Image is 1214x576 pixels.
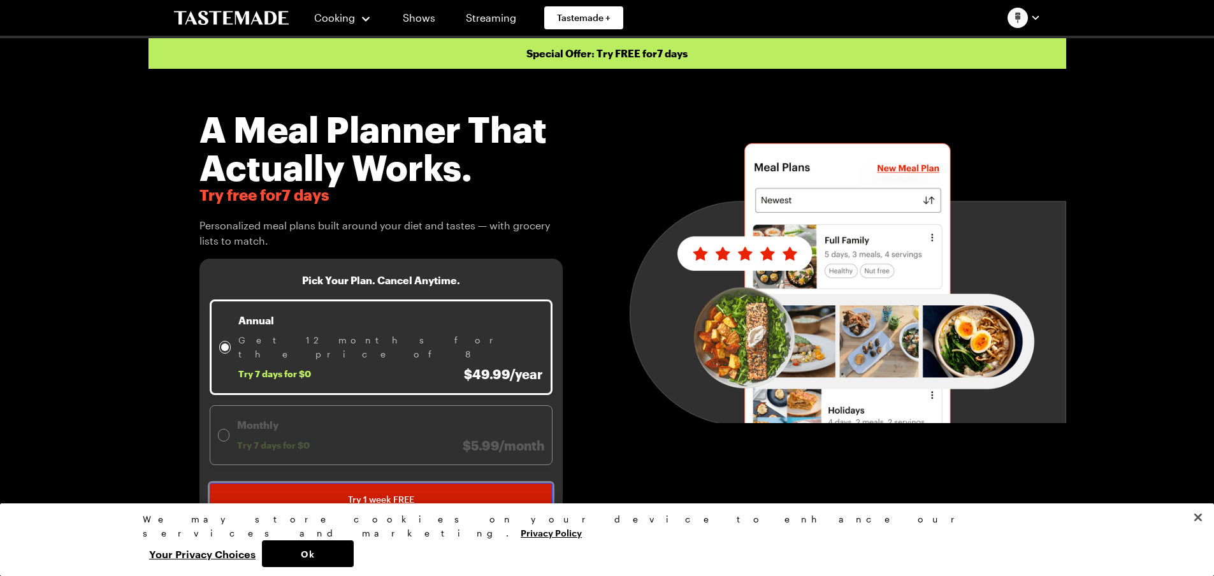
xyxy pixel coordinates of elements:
button: Ok [262,540,354,567]
div: Privacy [143,512,1060,567]
img: Profile picture [1008,8,1028,28]
span: $49.99/year [464,366,543,382]
a: Tastemade + [544,6,623,29]
h1: A Meal Planner That Actually Works. [199,110,563,186]
a: Try 1 week FREE [210,483,553,516]
button: Close [1184,503,1212,531]
p: Monthly [237,417,544,433]
span: Try 7 days for $0 [237,440,310,451]
div: We may store cookies on your device to enhance our services and marketing. [143,512,1060,540]
button: Your Privacy Choices [143,540,262,567]
span: Cooking [314,11,355,24]
span: $5.99/month [463,438,544,453]
span: Personalized meal plans built around your diet and tastes — with grocery lists to match. [199,218,563,248]
span: Try 7 days for $0 [238,368,311,380]
p: Annual [238,313,543,328]
span: Get 12 months for the price of 8 [238,333,543,361]
span: Tastemade + [557,11,611,24]
a: More information about your privacy, opens in a new tab [521,526,582,538]
a: To Tastemade Home Page [174,11,289,25]
h3: Pick Your Plan. Cancel Anytime. [302,274,460,287]
p: Special Offer: Try FREE for 7 days [148,38,1066,69]
span: Try 1 week FREE [348,493,414,506]
button: Cooking [314,3,372,33]
span: Try free for 7 days [199,186,563,204]
button: Profile picture [1008,8,1041,28]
